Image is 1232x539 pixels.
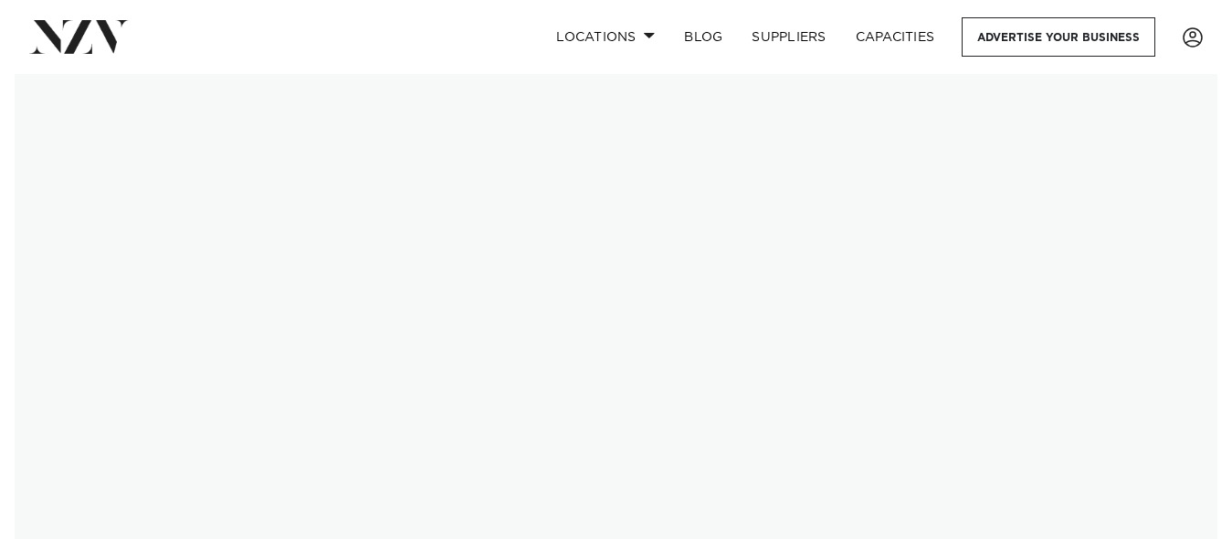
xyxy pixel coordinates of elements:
a: Locations [542,17,669,57]
a: SUPPLIERS [737,17,840,57]
a: Capacities [841,17,950,57]
a: BLOG [669,17,737,57]
img: nzv-logo.png [29,20,129,53]
a: Advertise your business [962,17,1155,57]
